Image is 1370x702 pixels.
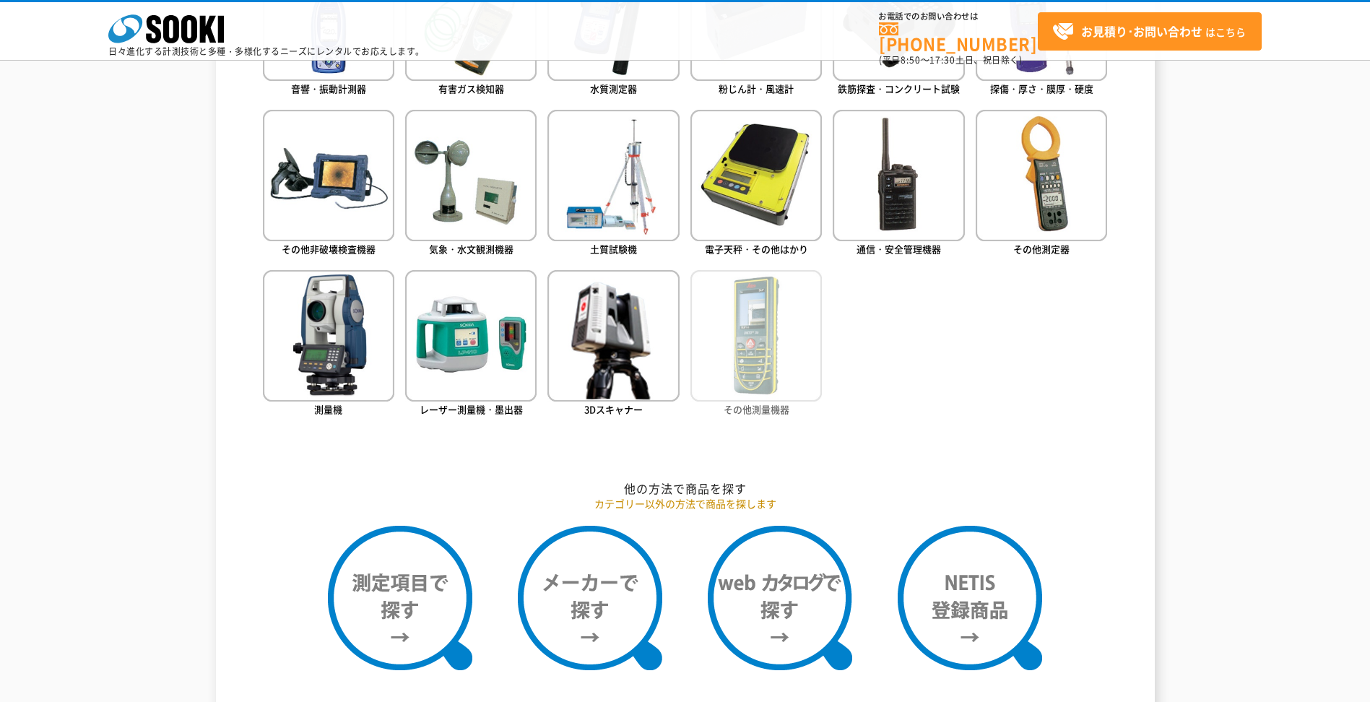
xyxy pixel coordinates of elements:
a: 測量機 [263,270,394,420]
img: 土質試験機 [547,110,679,241]
img: webカタログで探す [708,526,852,670]
span: 通信・安全管理機器 [857,242,941,256]
span: 土質試験機 [590,242,637,256]
img: 測量機 [263,270,394,402]
span: 電子天秤・その他はかり [705,242,808,256]
img: 測定項目で探す [328,526,472,670]
img: メーカーで探す [518,526,662,670]
a: その他測量機器 [690,270,822,420]
img: 気象・水文観測機器 [405,110,537,241]
p: 日々進化する計測技術と多種・多様化するニーズにレンタルでお応えします。 [108,47,425,56]
span: 3Dスキャナー [584,402,643,416]
span: その他非破壊検査機器 [282,242,376,256]
a: その他測定器 [976,110,1107,259]
span: レーザー測量機・墨出器 [420,402,523,416]
span: 粉じん計・風速計 [719,82,794,95]
span: 17:30 [929,53,955,66]
a: 土質試験機 [547,110,679,259]
img: NETIS登録商品 [898,526,1042,670]
span: その他測定器 [1013,242,1070,256]
img: 3Dスキャナー [547,270,679,402]
a: その他非破壊検査機器 [263,110,394,259]
img: 通信・安全管理機器 [833,110,964,241]
a: 3Dスキャナー [547,270,679,420]
h2: 他の方法で商品を探す [263,481,1108,496]
span: 探傷・厚さ・膜厚・硬度 [990,82,1093,95]
img: その他非破壊検査機器 [263,110,394,241]
a: 気象・水文観測機器 [405,110,537,259]
a: 通信・安全管理機器 [833,110,964,259]
strong: お見積り･お問い合わせ [1081,22,1202,40]
a: [PHONE_NUMBER] [879,22,1038,52]
span: 気象・水文観測機器 [429,242,513,256]
img: レーザー測量機・墨出器 [405,270,537,402]
span: 有害ガス検知器 [438,82,504,95]
img: その他測量機器 [690,270,822,402]
span: その他測量機器 [724,402,789,416]
span: (平日 ～ 土日、祝日除く) [879,53,1022,66]
span: 8:50 [901,53,921,66]
span: はこちら [1052,21,1246,43]
img: その他測定器 [976,110,1107,241]
span: 測量機 [314,402,342,416]
span: 鉄筋探査・コンクリート試験 [838,82,960,95]
p: カテゴリー以外の方法で商品を探します [263,496,1108,511]
span: 水質測定器 [590,82,637,95]
a: 電子天秤・その他はかり [690,110,822,259]
span: 音響・振動計測器 [291,82,366,95]
a: お見積り･お問い合わせはこちら [1038,12,1262,51]
img: 電子天秤・その他はかり [690,110,822,241]
a: レーザー測量機・墨出器 [405,270,537,420]
span: お電話でのお問い合わせは [879,12,1038,21]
